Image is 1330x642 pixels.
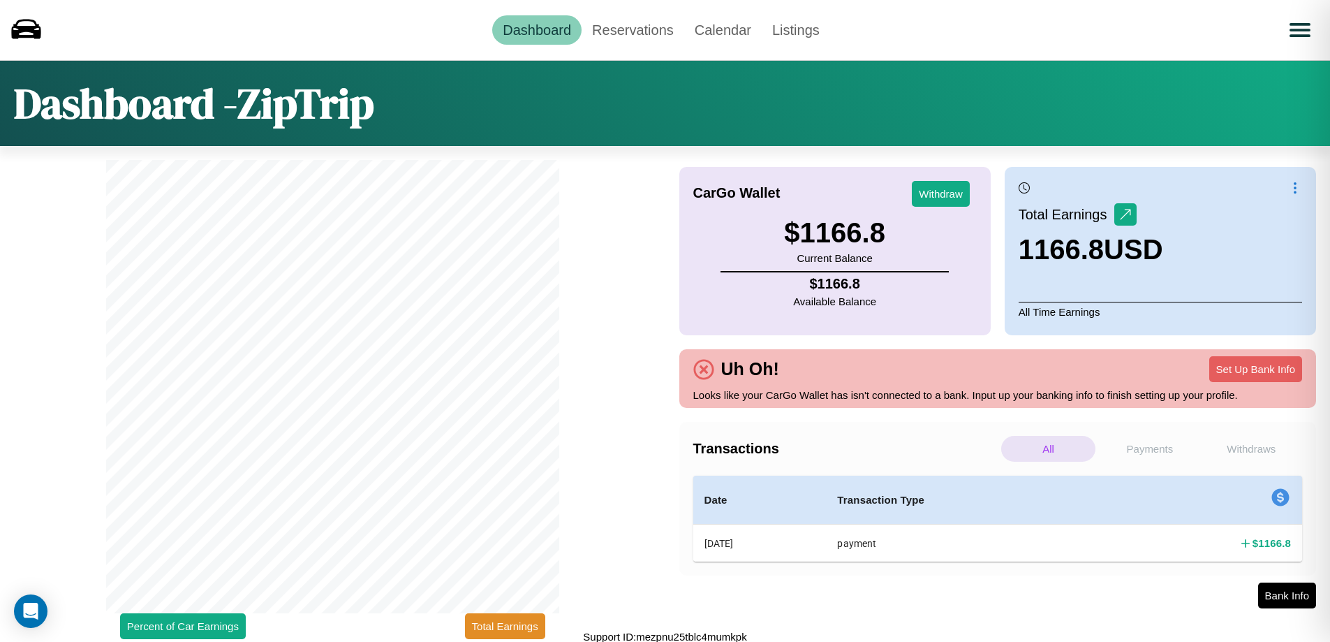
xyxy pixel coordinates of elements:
button: Total Earnings [465,613,545,639]
p: All [1001,436,1095,462]
h4: Transaction Type [837,492,1098,509]
a: Dashboard [492,15,582,45]
a: Calendar [684,15,762,45]
div: Open Intercom Messenger [14,594,47,628]
a: Listings [762,15,830,45]
th: payment [826,525,1109,562]
p: All Time Earnings [1019,302,1302,321]
h4: $ 1166.8 [793,276,876,292]
h4: Uh Oh! [714,359,786,379]
button: Open menu [1280,10,1320,50]
button: Percent of Car Earnings [120,613,246,639]
h4: Date [704,492,815,509]
h4: CarGo Wallet [693,185,781,201]
a: Reservations [582,15,684,45]
p: Available Balance [793,292,876,311]
h4: $ 1166.8 [1253,536,1291,550]
button: Set Up Bank Info [1209,356,1302,382]
p: Withdraws [1204,436,1299,462]
p: Looks like your CarGo Wallet has isn't connected to a bank. Input up your banking info to finish ... [693,386,1303,404]
p: Payments [1102,436,1197,462]
button: Withdraw [912,181,970,207]
button: Bank Info [1258,583,1316,608]
p: Current Balance [784,249,885,268]
h4: Transactions [693,441,998,457]
h3: $ 1166.8 [784,217,885,249]
h1: Dashboard - ZipTrip [14,75,374,132]
p: Total Earnings [1019,202,1114,227]
h3: 1166.8 USD [1019,234,1163,265]
th: [DATE] [693,525,827,562]
table: simple table [693,476,1303,562]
